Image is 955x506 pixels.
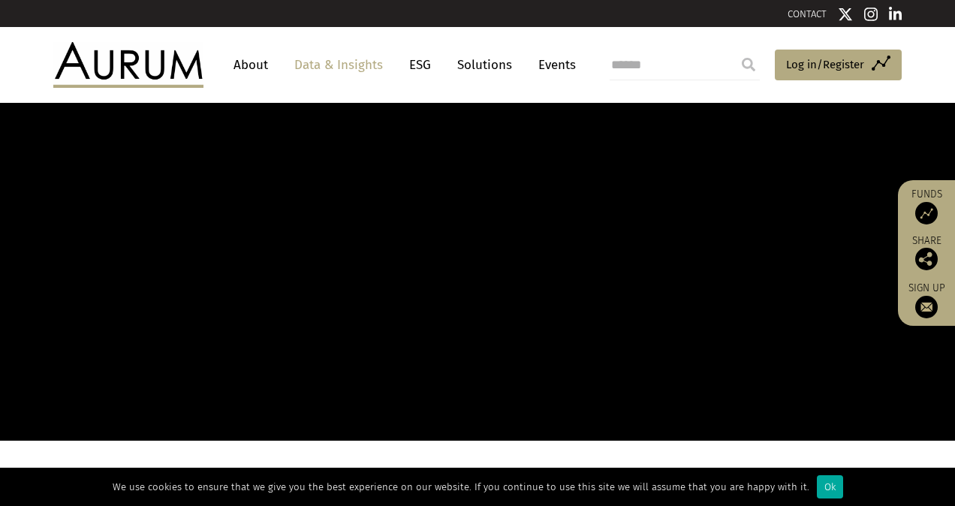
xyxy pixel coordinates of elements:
[889,7,902,22] img: Linkedin icon
[905,188,947,224] a: Funds
[864,7,878,22] img: Instagram icon
[915,248,938,270] img: Share this post
[402,51,438,79] a: ESG
[915,202,938,224] img: Access Funds
[788,8,827,20] a: CONTACT
[287,51,390,79] a: Data & Insights
[531,51,576,79] a: Events
[775,50,902,81] a: Log in/Register
[905,236,947,270] div: Share
[915,296,938,318] img: Sign up to our newsletter
[817,475,843,498] div: Ok
[786,56,864,74] span: Log in/Register
[905,282,947,318] a: Sign up
[226,51,276,79] a: About
[838,7,853,22] img: Twitter icon
[734,50,764,80] input: Submit
[450,51,520,79] a: Solutions
[53,42,203,87] img: Aurum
